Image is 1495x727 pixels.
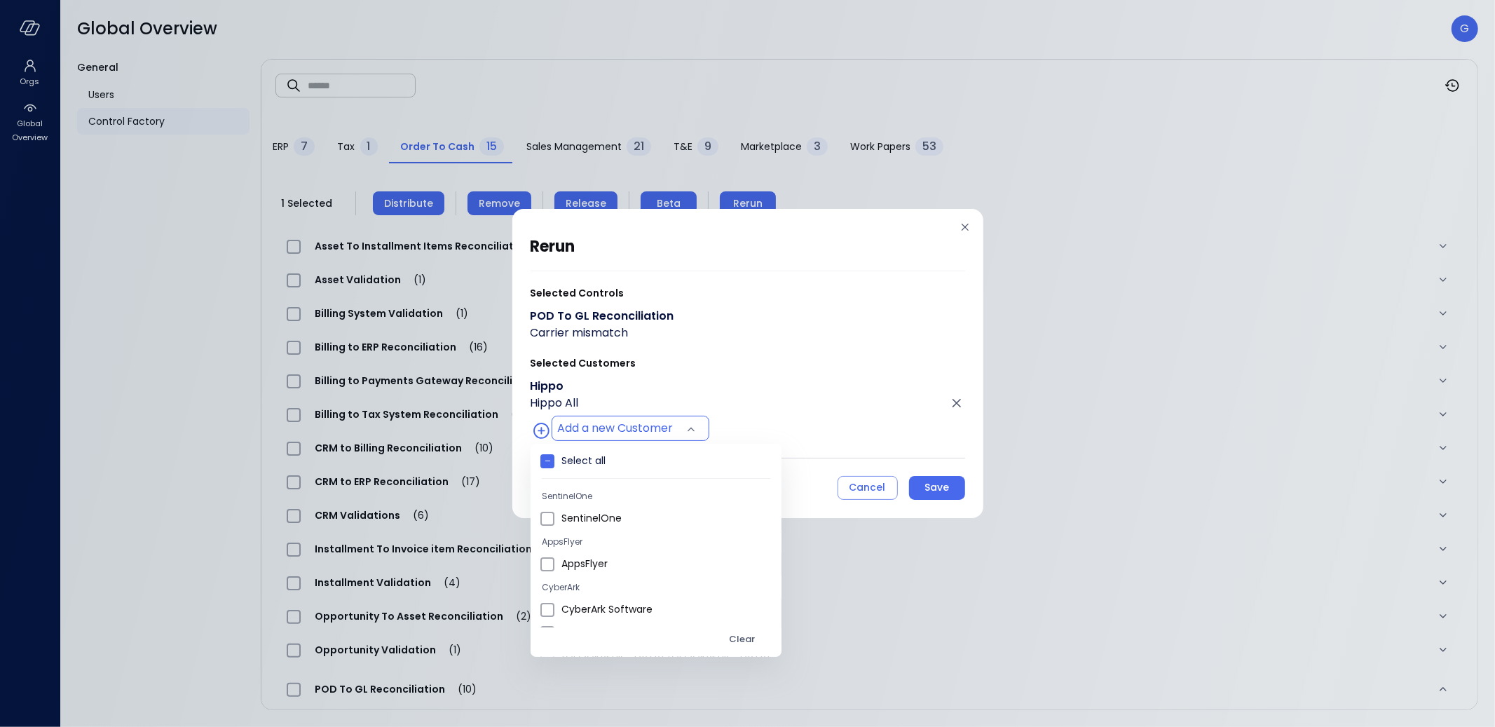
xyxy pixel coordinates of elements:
span: SentinelOne [561,511,770,526]
span: SentinelOne [542,490,592,502]
span: AppsFlyer [542,536,582,548]
span: AppsFlyer [561,557,770,571]
span: CyberArk Israel [561,625,770,640]
button: Clear [714,627,770,651]
span: CyberArk [542,581,580,593]
span: CyberArk Software [561,602,770,617]
span: Select all [561,454,770,468]
div: Clear [730,632,756,648]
